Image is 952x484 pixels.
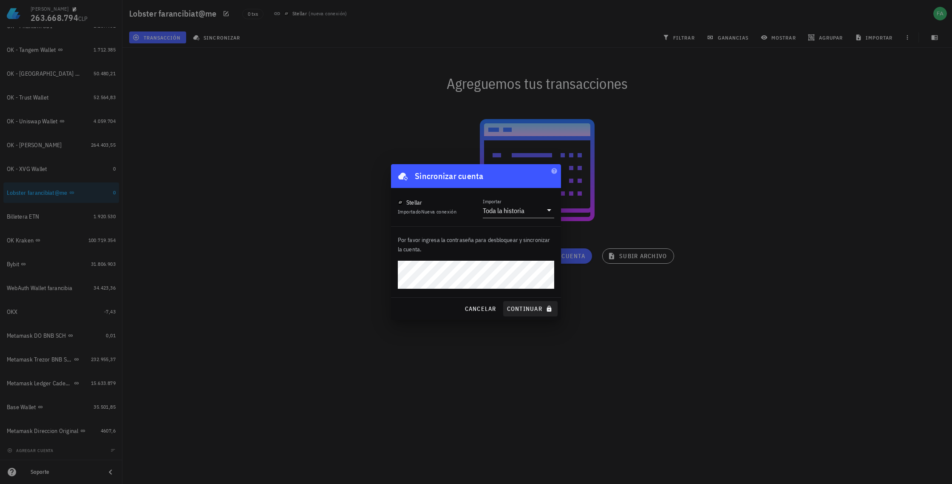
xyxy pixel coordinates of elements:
[464,305,496,313] span: cancelar
[421,208,457,215] span: Nueva conexión
[503,301,558,316] button: continuar
[398,200,403,205] img: xlm.svg
[398,208,456,215] span: Importado
[415,169,484,183] div: Sincronizar cuenta
[398,235,554,254] p: Por favor ingresa la contraseña para desbloquear y sincronizar la cuenta.
[507,305,554,313] span: continuar
[461,301,499,316] button: cancelar
[483,198,501,205] label: Importar
[406,198,422,207] div: Stellar
[483,206,524,215] div: Toda la historia
[483,203,554,218] div: ImportarToda la historia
